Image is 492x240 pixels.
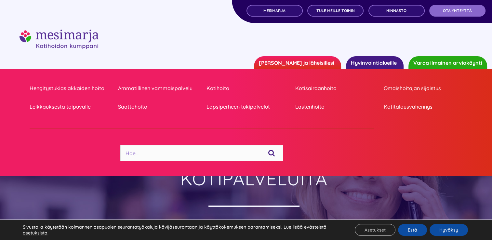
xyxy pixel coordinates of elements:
a: Omaishoitajan sijaistus [384,84,462,93]
a: Lastenhoito [295,102,374,111]
input: Hae... [120,145,283,161]
img: mesimarjasi [20,30,99,49]
a: [PERSON_NAME] ja läheisillesi [254,56,341,69]
a: Kotihoito [206,84,285,93]
a: OTA YHTEYTTÄ [429,5,485,17]
a: Saattohoito [118,102,197,111]
button: Hyväksy [430,224,468,236]
a: Hyvinvointialueille [346,56,404,69]
a: Kotisairaanhoito [295,84,374,93]
span: Hinnasto [386,8,406,13]
a: Kotitalousvähennys [384,102,462,111]
button: Asetukset [355,224,395,236]
a: mesimarjasi [20,29,99,37]
a: MESIMARJA [246,5,303,17]
a: Varaa ilmainen arviokäynti [408,56,487,69]
input: Haku [263,145,280,161]
span: OTA YHTEYTTÄ [443,8,472,13]
p: Sivustolla käytetään kolmannen osapuolen seurantatyökaluja kävijäseurantaan ja käyttäkokemuksen p... [23,224,339,236]
a: Hengitystukiasiakkaiden hoito [30,84,108,93]
a: Ammatillinen vammaispalvelu [118,84,197,93]
button: Estä [398,224,427,236]
span: MESIMARJA [263,8,286,13]
button: asetuksista [23,230,47,236]
a: Hinnasto [368,5,425,17]
a: Leikkauksesta toipuvalle [30,102,108,111]
a: Lapsiperheen tukipalvelut [206,102,285,111]
h1: LAADUKKAITA KOTIPALVELUITA [129,149,379,189]
span: TULE MEILLE TÖIHIN [316,8,355,13]
a: TULE MEILLE TÖIHIN [307,5,364,17]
